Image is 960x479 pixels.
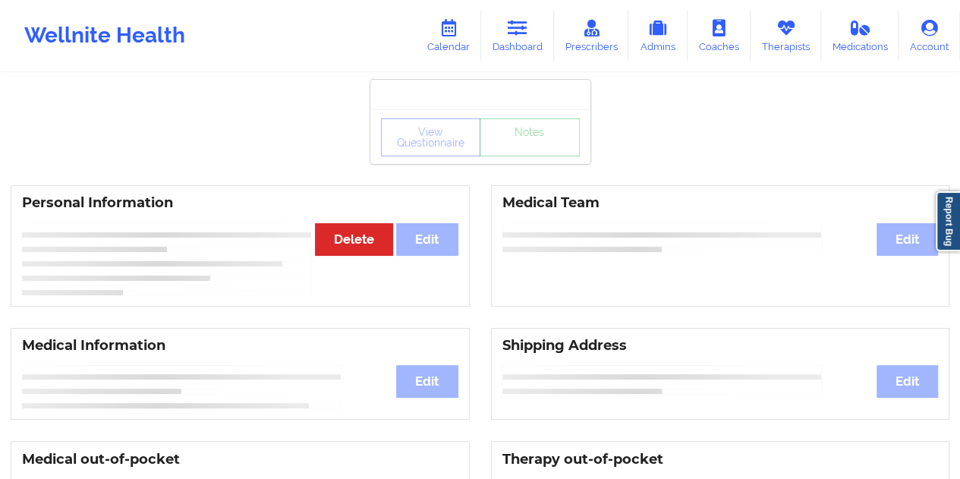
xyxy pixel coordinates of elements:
a: Report Bug [936,191,960,251]
a: Coaches [688,11,751,61]
a: Dashboard [481,11,554,61]
a: Admins [628,11,688,61]
button: Delete [315,223,393,256]
h3: Personal Information [22,194,458,212]
a: Medications [821,11,899,61]
a: Therapists [751,11,821,61]
a: Account [899,11,960,61]
h3: Therapy out-of-pocket [502,451,939,468]
a: Calendar [416,11,481,61]
h3: Medical Team [502,194,939,212]
h3: Shipping Address [502,337,939,355]
h3: Medical Information [22,337,458,355]
a: Prescribers [554,11,629,61]
h3: Medical out-of-pocket [22,451,458,468]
